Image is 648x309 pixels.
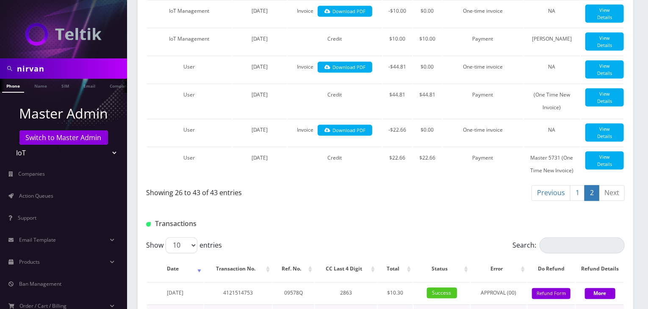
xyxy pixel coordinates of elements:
span: Products [19,258,40,265]
td: $44.81 [383,84,412,118]
td: Payment [443,84,523,118]
td: Credit [288,147,382,181]
td: User [147,147,232,181]
a: View Details [585,152,624,170]
td: Credit [288,28,382,55]
label: Search: [512,237,625,254]
span: [DATE] [252,126,268,133]
td: $10.00 [413,28,442,55]
th: Ref. No.: activate to sort column ascending [273,257,314,281]
td: 4121514753 [204,282,271,304]
td: $0.00 [413,119,442,146]
button: More [585,288,615,299]
a: View Details [585,61,624,79]
a: Switch to Master Admin [19,130,108,145]
span: Success [427,288,457,298]
td: -$44.81 [383,56,412,83]
th: Status: activate to sort column ascending [414,257,470,281]
a: View Details [585,124,624,142]
a: Download PDF [318,6,372,17]
h1: Transactions [146,220,297,228]
td: NA [524,119,580,146]
a: 1 [570,185,585,201]
td: $0.00 [413,56,442,83]
td: (One Time New Invoice) [524,84,580,118]
span: Email Template [19,236,56,243]
th: Error: activate to sort column ascending [471,257,527,281]
td: Invoice [288,119,382,146]
th: Date: activate to sort column ascending [147,257,203,281]
input: Search: [540,237,625,254]
a: 2 [584,185,599,201]
td: User [147,84,232,118]
th: Refund Details [576,257,624,281]
td: 09578Q [273,282,314,304]
td: NA [524,56,580,83]
a: SIM [57,79,73,92]
td: $22.66 [383,147,412,181]
a: View Details [585,33,624,51]
img: IoT [25,23,102,46]
td: $44.81 [413,84,442,118]
td: 2863 [315,282,377,304]
a: Company [105,79,134,92]
span: [DATE] [252,91,268,98]
span: [DATE] [252,35,268,42]
a: View Details [585,88,624,107]
span: [DATE] [252,7,268,14]
td: One-time invoice [443,119,523,146]
div: Showing 26 to 43 of 43 entries [146,185,379,198]
td: $22.66 [413,147,442,181]
td: User [147,119,232,146]
span: [DATE] [252,63,268,70]
a: Previous [532,185,570,201]
span: Action Queues [19,192,53,199]
input: Search in Company [17,61,125,77]
td: Invoice [288,56,382,83]
span: [DATE] [252,154,268,161]
td: Payment [443,28,523,55]
a: Next [599,185,625,201]
label: Show entries [146,237,222,254]
th: Do Refund [528,257,576,281]
th: Transaction No.: activate to sort column ascending [204,257,271,281]
a: Email [79,79,100,92]
td: $10.00 [383,28,412,55]
td: -$22.66 [383,119,412,146]
a: View Details [585,5,624,23]
td: $10.30 [378,282,413,304]
td: IoT Management [147,28,232,55]
span: [DATE] [167,290,183,297]
span: Ban Management [19,280,61,287]
select: Showentries [166,237,197,254]
th: Total: activate to sort column ascending [378,257,413,281]
span: Support [18,214,36,221]
td: User [147,56,232,83]
th: CC Last 4 Digit: activate to sort column ascending [315,257,377,281]
a: Name [30,79,51,92]
td: One-time invoice [443,56,523,83]
span: Companies [19,170,45,177]
a: Download PDF [318,125,372,136]
a: Phone [2,79,24,93]
img: Transactions [146,222,151,227]
td: Payment [443,147,523,181]
a: Download PDF [318,62,372,73]
td: Credit [288,84,382,118]
td: APPROVAL (00) [471,282,527,304]
button: Refund Form [532,288,570,300]
td: [PERSON_NAME] [524,28,580,55]
td: Master 5731 (One Time New Invoice) [524,147,580,181]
